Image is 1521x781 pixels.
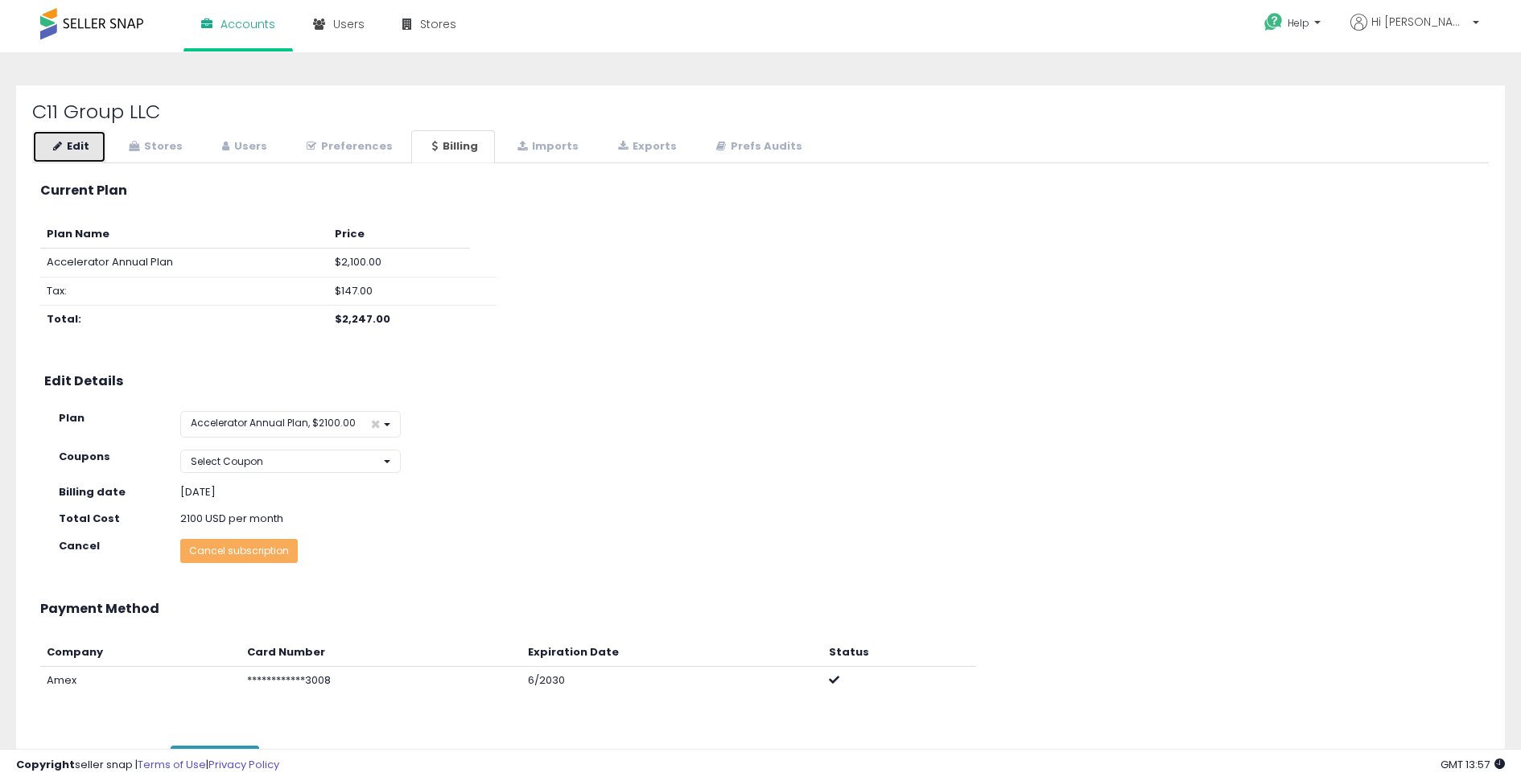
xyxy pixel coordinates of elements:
h2: C11 Group LLC [32,101,1489,122]
strong: Billing date [59,484,126,499]
strong: Plan [59,410,84,425]
th: Card Number [241,639,521,667]
h3: Edit Details [44,374,1477,388]
span: Stores [420,16,456,32]
span: × [370,416,381,433]
a: Privacy Policy [208,757,279,772]
strong: Total Cost [59,511,120,526]
span: Select Coupon [191,454,263,468]
td: $2,100.00 [328,249,470,277]
h3: Payment Method [40,602,1481,616]
a: Imports [497,130,596,163]
span: Users [333,16,365,32]
span: Hi [PERSON_NAME] [1371,14,1468,30]
h3: Current Plan [40,183,1481,198]
a: Preferences [286,130,410,163]
a: Users [201,130,284,163]
a: Prefs Audits [695,130,819,163]
a: Exports [597,130,694,163]
td: Amex [40,667,241,695]
th: Status [822,639,976,667]
i: Get Help [1263,12,1284,32]
strong: Coupons [59,449,110,464]
div: [DATE] [180,485,520,500]
td: $147.00 [328,277,470,306]
strong: Copyright [16,757,75,772]
th: Plan Name [40,220,328,249]
strong: Cancel [59,538,100,553]
a: Hi [PERSON_NAME] [1350,14,1479,50]
td: Accelerator Annual Plan [40,249,328,277]
td: 6/2030 [521,667,822,695]
th: Price [328,220,470,249]
button: Accelerator Annual Plan, $2100.00 × [180,411,401,438]
th: Expiration Date [521,639,822,667]
a: Stores [108,130,200,163]
button: Select Coupon [180,450,401,473]
a: Terms of Use [138,757,206,772]
a: Edit [32,130,106,163]
button: Show Invoices [171,746,259,770]
span: 2025-09-10 13:57 GMT [1441,757,1505,772]
div: 2100 USD per month [168,512,532,527]
button: Cancel subscription [180,539,298,563]
span: Help [1288,16,1309,30]
td: Tax: [40,277,328,306]
b: $2,247.00 [335,311,390,327]
a: Billing [411,130,495,163]
div: seller snap | | [16,758,279,773]
span: Accelerator Annual Plan, $2100.00 [191,416,356,430]
span: Accounts [221,16,275,32]
b: Total: [47,311,81,327]
th: Company [40,639,241,667]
